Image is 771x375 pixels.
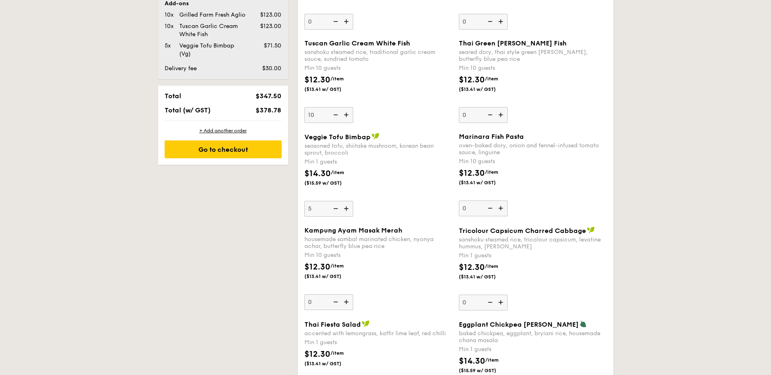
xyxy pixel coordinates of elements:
[304,294,353,310] input: Kampung Ayam Masak Merahhousemade sambal marinated chicken, nyonya achar, butterfly blue pea rice...
[459,157,607,166] div: Min 10 guests
[459,168,485,178] span: $12.30
[495,200,508,216] img: icon-add.58712e84.svg
[329,294,341,310] img: icon-reduce.1d2dbef1.svg
[165,92,181,100] span: Total
[459,142,607,156] div: oven-baked dory, onion and fennel-infused tomato sauce, linguine
[362,320,370,328] img: icon-vegan.f8ff3823.svg
[459,367,514,374] span: ($15.59 w/ GST)
[483,107,495,123] img: icon-reduce.1d2dbef1.svg
[165,106,211,114] span: Total (w/ GST)
[260,11,281,18] span: $123.00
[459,236,607,250] div: sanshoku steamed rice, tricolour capsicum, levatine hummus, [PERSON_NAME]
[304,86,360,93] span: ($13.41 w/ GST)
[495,295,508,310] img: icon-add.58712e84.svg
[485,357,499,363] span: /item
[304,39,410,47] span: Tuscan Garlic Cream White Fish
[329,201,341,216] img: icon-reduce.1d2dbef1.svg
[341,294,353,310] img: icon-add.58712e84.svg
[459,345,607,353] div: Min 1 guests
[485,169,498,175] span: /item
[304,133,371,141] span: Veggie Tofu Bimbap
[176,42,250,58] div: Veggie Tofu Bimbap (Vg)
[331,170,344,175] span: /item
[459,252,607,260] div: Min 1 guests
[304,251,452,259] div: Min 10 guests
[304,142,452,156] div: seasoned tofu, shiitake mushroom, korean bean sprout, broccoli
[304,330,452,337] div: accented with lemongrass, kaffir lime leaf, red chilli
[587,226,595,234] img: icon-vegan.f8ff3823.svg
[304,64,452,72] div: Min 10 guests
[459,274,514,280] span: ($13.41 w/ GST)
[161,22,176,30] div: 10x
[264,42,281,49] span: $71.50
[304,107,353,123] input: Tuscan Garlic Cream White Fishsanshoku steamed rice, traditional garlic cream sauce, sundried tom...
[304,338,452,347] div: Min 1 guests
[304,349,330,359] span: $12.30
[304,262,330,272] span: $12.30
[304,180,360,186] span: ($15.59 w/ GST)
[371,133,380,140] img: icon-vegan.f8ff3823.svg
[165,65,197,72] span: Delivery fee
[341,107,353,123] img: icon-add.58712e84.svg
[341,14,353,29] img: icon-add.58712e84.svg
[176,11,250,19] div: Grilled Farm Fresh Aglio
[260,23,281,30] span: $123.00
[459,227,586,235] span: Tricolour Capsicum Charred Cabbage
[459,14,508,30] input: $12.30/item($13.41 w/ GST)
[341,201,353,216] img: icon-add.58712e84.svg
[459,133,524,140] span: Marinara Fish Pasta
[580,320,587,328] img: icon-vegetarian.fe4039eb.svg
[459,295,508,310] input: Tricolour Capsicum Charred Cabbagesanshoku steamed rice, tricolour capsicum, levatine hummus, [PE...
[330,263,344,269] span: /item
[485,263,498,269] span: /item
[459,263,485,272] span: $12.30
[483,14,495,29] img: icon-reduce.1d2dbef1.svg
[459,64,607,72] div: Min 10 guests
[483,200,495,216] img: icon-reduce.1d2dbef1.svg
[161,42,176,50] div: 5x
[304,169,331,179] span: $14.30
[304,49,452,62] div: sanshoku steamed rice, traditional garlic cream sauce, sundried tomato
[304,273,360,280] span: ($13.41 w/ GST)
[495,14,508,29] img: icon-add.58712e84.svg
[262,65,281,72] span: $30.00
[330,350,344,356] span: /item
[304,236,452,250] div: housemade sambal marinated chicken, nyonya achar, butterfly blue pea rice
[304,201,353,217] input: Veggie Tofu Bimbapseasoned tofu, shiitake mushroom, korean bean sprout, broccoliMin 1 guests$14.3...
[256,106,281,114] span: $378.78
[459,321,579,328] span: Eggplant Chickpea [PERSON_NAME]
[483,295,495,310] img: icon-reduce.1d2dbef1.svg
[459,39,567,47] span: Thai Green [PERSON_NAME] Fish
[459,86,514,93] span: ($13.41 w/ GST)
[304,158,452,166] div: Min 1 guests
[459,200,508,216] input: Marinara Fish Pastaoven-baked dory, onion and fennel-infused tomato sauce, linguineMin 10 guests$...
[304,226,402,234] span: Kampung Ayam Masak Merah
[459,49,607,62] div: seared dory, thai style green [PERSON_NAME], butterfly blue pea rice
[165,127,282,134] div: + Add another order
[256,92,281,100] span: $347.50
[330,76,344,82] span: /item
[329,14,341,29] img: icon-reduce.1d2dbef1.svg
[329,107,341,123] img: icon-reduce.1d2dbef1.svg
[485,76,498,82] span: /item
[459,330,607,344] div: baked chickpea, eggplant, bryiani rice, housemade chana masala
[459,356,485,366] span: $14.30
[495,107,508,123] img: icon-add.58712e84.svg
[459,179,514,186] span: ($13.41 w/ GST)
[165,140,282,158] div: Go to checkout
[161,11,176,19] div: 10x
[176,22,250,39] div: Tuscan Garlic Cream White Fish
[459,75,485,85] span: $12.30
[304,75,330,85] span: $12.30
[459,107,508,123] input: Thai Green [PERSON_NAME] Fishseared dory, thai style green [PERSON_NAME], butterfly blue pea rice...
[304,360,360,367] span: ($13.41 w/ GST)
[304,14,353,30] input: $12.30/item($13.41 w/ GST)
[304,321,361,328] span: Thai Fiesta Salad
